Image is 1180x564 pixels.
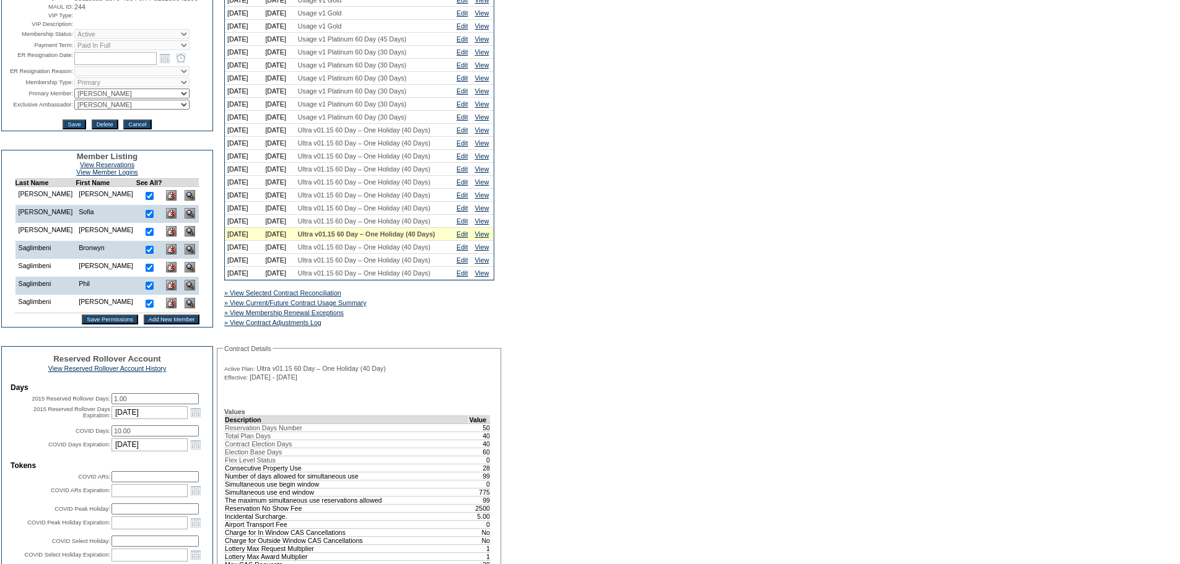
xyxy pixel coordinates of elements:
td: [PERSON_NAME] [76,259,136,277]
a: View Reserved Rollover Account History [48,365,167,372]
td: Consecutive Property Use [225,464,469,472]
label: COVID Select Holiday Expiration: [25,552,110,558]
td: [DATE] [225,254,263,267]
td: Phil [76,277,136,295]
td: Airport Transport Fee [225,520,469,528]
span: Usage v1 Platinum 60 Day (30 Days) [298,48,406,56]
a: Edit [457,139,468,147]
td: Days [11,383,204,392]
img: Delete [166,298,177,308]
a: Edit [457,74,468,82]
span: Ultra v01.15 60 Day – One Holiday (40 Days) [298,256,430,264]
td: Last Name [15,179,76,187]
span: 244 [74,3,85,11]
b: Values [224,408,245,415]
td: [DATE] [263,267,295,280]
a: Open the time view popup. [174,51,188,65]
td: Saglimbeni [15,259,76,277]
td: [PERSON_NAME] [15,223,76,241]
a: » View Membership Renewal Exceptions [224,309,344,316]
img: Delete [166,262,177,272]
a: View [474,100,489,108]
label: COVID Days Expiration: [48,441,110,448]
a: View [474,61,489,69]
a: View [474,113,489,121]
a: Edit [457,48,468,56]
img: View Dashboard [185,280,195,290]
a: View [474,9,489,17]
label: COVID ARs: [78,474,110,480]
td: Lottery Max Request Multiplier [225,544,469,552]
a: Edit [457,35,468,43]
td: 1 [469,544,491,552]
td: Reservation No Show Fee [225,504,469,512]
td: ER Resignation Reason: [3,66,73,76]
td: Saglimbeni [15,295,76,313]
span: Ultra v01.15 60 Day – One Holiday (40 Days) [298,269,430,277]
td: 28 [469,464,491,472]
span: Member Listing [77,152,138,161]
td: [DATE] [263,124,295,137]
td: [DATE] [263,98,295,111]
td: Simultaneous use end window [225,488,469,496]
a: Edit [457,126,468,134]
td: Lottery Max Award Multiplier [225,552,469,560]
a: Edit [457,269,468,277]
td: [PERSON_NAME] [15,187,76,206]
input: Save Permissions [82,315,138,324]
td: 1 [469,552,491,560]
td: Primary Member: [3,89,73,98]
td: 5.00 [469,512,491,520]
td: [DATE] [263,189,295,202]
td: 50 [469,423,491,432]
img: Delete [166,244,177,254]
td: 60 [469,448,491,456]
td: [DATE] [263,215,295,228]
a: Edit [457,9,468,17]
span: Effective: [224,374,248,381]
label: 2015 Reserved Rollover Days Expiration: [33,406,110,419]
td: Bronwyn [76,241,136,259]
span: Ultra v01.15 60 Day – One Holiday (40 Days) [298,230,435,238]
td: [DATE] [263,163,295,176]
td: [DATE] [225,72,263,85]
a: Edit [457,191,468,199]
label: COVID Days: [76,428,110,434]
span: Ultra v01.15 60 Day – One Holiday (40 Days) [298,139,430,147]
a: Edit [457,230,468,238]
a: View Reservations [80,161,134,168]
a: View [474,191,489,199]
a: View [474,87,489,95]
a: Edit [457,22,468,30]
a: Edit [457,256,468,264]
td: Simultaneous use begin window [225,480,469,488]
td: Charge for In Window CAS Cancellations [225,528,469,536]
td: [PERSON_NAME] [15,205,76,223]
td: [DATE] [225,7,263,20]
span: Usage v1 Platinum 60 Day (30 Days) [298,113,406,121]
td: [DATE] [225,98,263,111]
a: Edit [457,178,468,186]
td: Exclusive Ambassador: [3,100,73,110]
td: [DATE] [263,20,295,33]
td: [PERSON_NAME] [76,223,136,241]
td: [DATE] [263,176,295,189]
span: Total Plan Days [225,432,271,440]
td: 40 [469,440,491,448]
img: Delete [166,208,177,219]
td: 775 [469,488,491,496]
a: View [474,217,489,225]
a: View [474,230,489,238]
span: Ultra v01.15 60 Day – One Holiday (40 Days) [298,178,430,186]
a: View [474,126,489,134]
td: [DATE] [225,150,263,163]
img: Delete [166,280,177,290]
td: Tokens [11,461,204,470]
span: Ultra v01.15 60 Day – One Holiday (40 Days) [298,165,430,173]
a: View [474,178,489,186]
img: View Dashboard [185,298,195,308]
label: COVID Peak Holiday Expiration: [27,519,110,526]
span: Usage v1 Platinum 60 Day (45 Days) [298,35,406,43]
span: Flex Level Status [225,456,276,464]
img: View Dashboard [185,226,195,236]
